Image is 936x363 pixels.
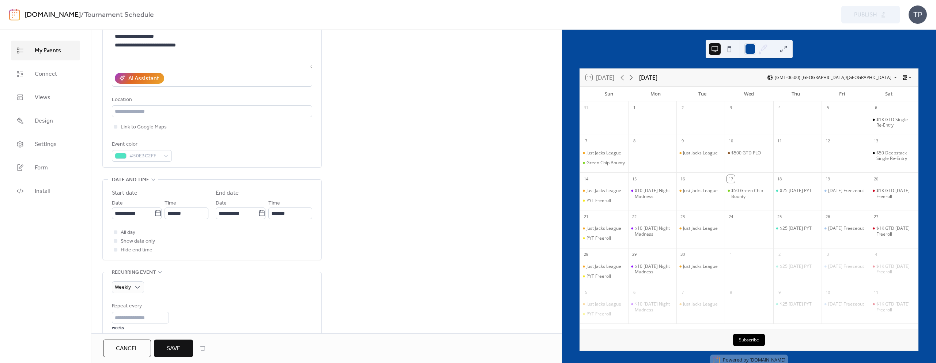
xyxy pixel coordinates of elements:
div: $1K GTD Single Re-Entry [876,117,915,128]
div: 1 [727,251,735,259]
div: $25 Thursday PYT [773,225,822,231]
a: My Events [11,41,80,60]
div: $25 Thursday PYT [773,263,822,269]
div: Just Jacks League [683,225,718,231]
div: $25 [DATE] PYT [780,188,812,194]
span: All day [121,228,135,237]
div: $50 Green Chip Bounty [731,188,770,199]
div: Event color [112,140,170,149]
div: 9 [775,288,784,296]
div: Just Jacks League [676,150,725,156]
div: $50 Deepstack Single Re-Entry [876,150,915,161]
div: Friday Freezeout [822,225,870,231]
div: Just Jacks League [586,150,621,156]
div: Just Jacks League [683,188,718,194]
div: End date [216,189,239,198]
div: $50 Green Chip Bounty [725,188,773,199]
div: $1K GTD Single Re-Entry [870,117,918,128]
div: [DATE] Freezeout [828,188,864,194]
div: $25 Thursday PYT [773,301,822,307]
div: Fri [819,87,866,101]
div: 11 [775,137,784,145]
div: $10 Monday Night Madness [628,263,676,275]
div: $1K GTD [DATE] Freeroll [876,263,915,275]
div: $1K GTD Saturday Freeroll [870,301,918,313]
div: Friday Freezeout [822,263,870,269]
div: Sat [865,87,912,101]
span: #50E3C2FF [129,152,160,161]
div: 26 [824,213,832,221]
div: 18 [775,175,784,183]
a: Settings [11,134,80,154]
div: 16 [679,175,687,183]
img: logo [9,9,20,20]
a: [DOMAIN_NAME] [750,357,785,363]
div: Just Jacks League [580,225,628,231]
div: Just Jacks League [683,263,718,269]
span: Date [112,199,123,208]
div: TP [909,5,927,24]
div: Just Jacks League [586,225,621,231]
div: Just Jacks League [683,150,718,156]
div: 3 [824,251,832,259]
div: 19 [824,175,832,183]
div: 5 [582,288,590,296]
div: PYT Freeroll [586,311,611,317]
div: Just Jacks League [586,263,621,269]
div: 8 [630,137,638,145]
div: $500 GTD PLO [731,150,761,156]
div: Just Jacks League [676,301,725,307]
div: PYT Freeroll [586,273,611,279]
b: / [81,8,84,22]
div: 20 [872,175,880,183]
div: 10 [727,137,735,145]
div: Just Jacks League [676,225,725,231]
a: [DOMAIN_NAME] [24,8,81,22]
div: 4 [872,251,880,259]
button: Cancel [103,340,151,357]
div: $10 Monday Night Madness [628,188,676,199]
div: $1K GTD Saturday Freeroll [870,188,918,199]
span: Time [165,199,176,208]
div: 15 [630,175,638,183]
div: 2 [679,104,687,112]
div: 31 [582,104,590,112]
div: $500 GTD PLO [725,150,773,156]
div: $1K GTD Saturday Freeroll [870,263,918,275]
div: 27 [872,213,880,221]
div: Green Chip Bounty [580,160,628,166]
div: Location [112,96,311,104]
div: weeks [112,325,169,331]
div: Just Jacks League [586,301,621,307]
span: Hide end time [121,246,152,255]
a: Design [11,111,80,131]
div: 14 [582,175,590,183]
div: PYT Freeroll [586,235,611,241]
div: 7 [679,288,687,296]
span: Connect [35,70,57,79]
span: Install [35,187,50,196]
a: Form [11,158,80,177]
div: 8 [727,288,735,296]
div: 4 [775,104,784,112]
span: Time [268,199,280,208]
div: $25 Thursday PYT [773,188,822,194]
span: Date and time [112,176,149,184]
div: 28 [582,251,590,259]
div: 5 [824,104,832,112]
div: Just Jacks League [586,188,621,194]
span: My Events [35,46,61,55]
div: 17 [727,175,735,183]
div: Sun [586,87,633,101]
div: $25 [DATE] PYT [780,225,812,231]
span: Save [167,344,180,353]
button: Subscribe [733,334,765,346]
div: [DATE] [639,73,657,82]
div: 29 [630,251,638,259]
div: PYT Freeroll [580,198,628,203]
div: 21 [582,213,590,221]
div: $10 [DATE] Night Madness [635,263,673,275]
span: Weekly [115,282,131,292]
span: Cancel [116,344,138,353]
